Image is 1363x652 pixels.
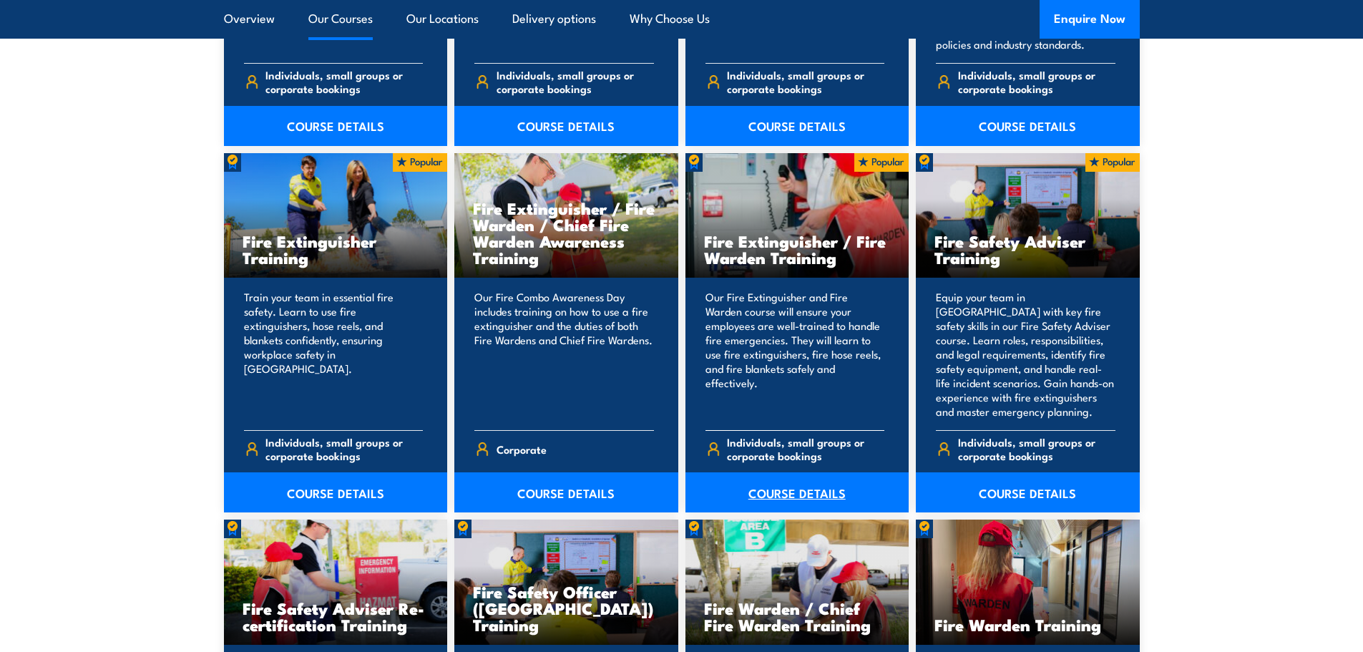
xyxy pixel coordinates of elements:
[497,438,547,460] span: Corporate
[704,600,891,633] h3: Fire Warden / Chief Fire Warden Training
[454,472,678,512] a: COURSE DETAILS
[474,290,654,419] p: Our Fire Combo Awareness Day includes training on how to use a fire extinguisher and the duties o...
[685,472,909,512] a: COURSE DETAILS
[705,290,885,419] p: Our Fire Extinguisher and Fire Warden course will ensure your employees are well-trained to handl...
[727,68,884,95] span: Individuals, small groups or corporate bookings
[265,68,423,95] span: Individuals, small groups or corporate bookings
[497,68,654,95] span: Individuals, small groups or corporate bookings
[936,290,1115,419] p: Equip your team in [GEOGRAPHIC_DATA] with key fire safety skills in our Fire Safety Adviser cours...
[224,106,448,146] a: COURSE DETAILS
[727,435,884,462] span: Individuals, small groups or corporate bookings
[244,290,424,419] p: Train your team in essential fire safety. Learn to use fire extinguishers, hose reels, and blanke...
[916,106,1140,146] a: COURSE DETAILS
[473,200,660,266] h3: Fire Extinguisher / Fire Warden / Chief Fire Warden Awareness Training
[685,106,909,146] a: COURSE DETAILS
[934,616,1121,633] h3: Fire Warden Training
[958,68,1115,95] span: Individuals, small groups or corporate bookings
[454,106,678,146] a: COURSE DETAILS
[958,435,1115,462] span: Individuals, small groups or corporate bookings
[704,233,891,266] h3: Fire Extinguisher / Fire Warden Training
[243,600,429,633] h3: Fire Safety Adviser Re-certification Training
[265,435,423,462] span: Individuals, small groups or corporate bookings
[916,472,1140,512] a: COURSE DETAILS
[473,583,660,633] h3: Fire Safety Officer ([GEOGRAPHIC_DATA]) Training
[224,472,448,512] a: COURSE DETAILS
[243,233,429,266] h3: Fire Extinguisher Training
[934,233,1121,266] h3: Fire Safety Adviser Training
